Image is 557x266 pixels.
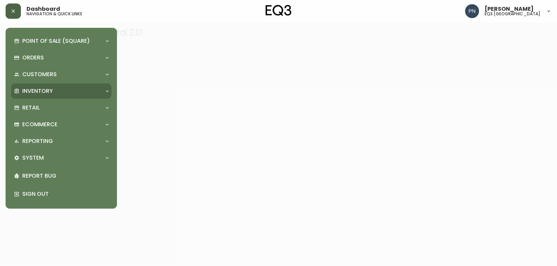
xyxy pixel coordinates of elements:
p: Retail [22,104,40,112]
p: Orders [22,54,44,62]
p: Inventory [22,87,53,95]
p: System [22,154,44,162]
p: Ecommerce [22,121,57,128]
p: Point of Sale (Square) [22,37,90,45]
img: logo [266,5,291,16]
div: Inventory [11,83,111,99]
h5: eq3 [GEOGRAPHIC_DATA] [485,12,540,16]
div: Report Bug [11,167,111,185]
div: Point of Sale (Square) [11,33,111,49]
p: Reporting [22,137,53,145]
img: 496f1288aca128e282dab2021d4f4334 [465,4,479,18]
span: [PERSON_NAME] [485,6,534,12]
div: Retail [11,100,111,115]
p: Customers [22,71,57,78]
div: Reporting [11,134,111,149]
div: System [11,150,111,166]
div: Ecommerce [11,117,111,132]
h5: navigation & quick links [26,12,82,16]
div: Orders [11,50,111,65]
div: Customers [11,67,111,82]
span: Dashboard [26,6,60,12]
p: Sign Out [22,190,109,198]
p: Report Bug [22,172,109,180]
div: Sign Out [11,185,111,203]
